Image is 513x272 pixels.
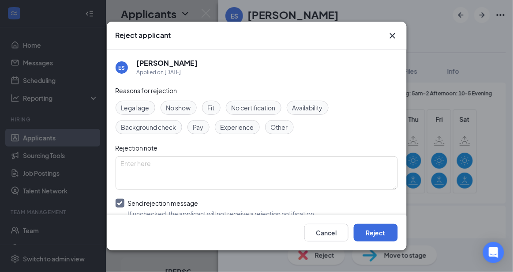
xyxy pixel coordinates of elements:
[121,122,176,132] span: Background check
[483,242,504,263] div: Open Intercom Messenger
[118,64,125,72] div: ES
[193,122,204,132] span: Pay
[271,122,288,132] span: Other
[121,103,150,113] span: Legal age
[116,30,171,40] h3: Reject applicant
[166,103,191,113] span: No show
[208,103,215,113] span: Fit
[116,144,158,152] span: Rejection note
[304,224,348,242] button: Cancel
[292,103,323,113] span: Availability
[354,224,398,242] button: Reject
[221,122,254,132] span: Experience
[387,30,398,41] button: Close
[137,58,198,68] h5: [PERSON_NAME]
[232,103,276,113] span: No certification
[387,30,398,41] svg: Cross
[116,87,177,94] span: Reasons for rejection
[137,68,198,77] div: Applied on [DATE]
